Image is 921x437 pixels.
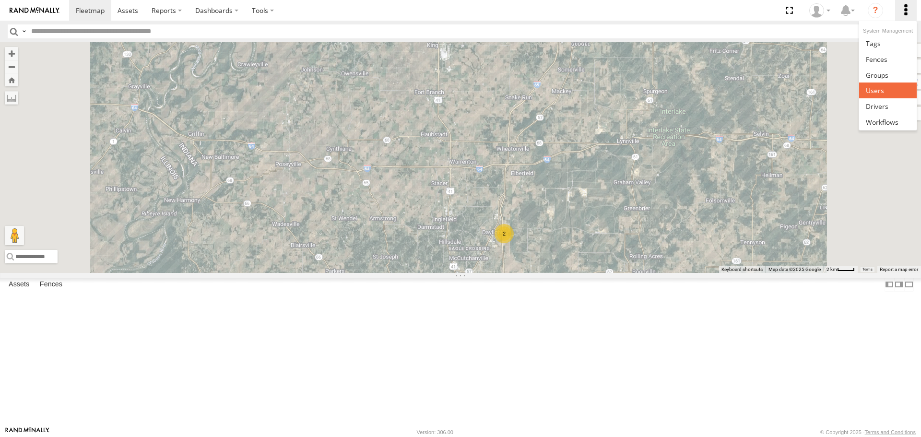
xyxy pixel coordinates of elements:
[894,278,904,292] label: Dock Summary Table to the Right
[5,226,24,245] button: Drag Pegman onto the map to open Street View
[824,266,858,273] button: Map Scale: 2 km per 33 pixels
[820,429,916,435] div: © Copyright 2025 -
[5,73,18,86] button: Zoom Home
[20,24,28,38] label: Search Query
[862,267,873,271] a: Terms
[904,278,914,292] label: Hide Summary Table
[35,278,67,292] label: Fences
[5,91,18,105] label: Measure
[495,224,514,243] div: 2
[885,278,894,292] label: Dock Summary Table to the Left
[5,427,49,437] a: Visit our Website
[868,3,883,18] i: ?
[417,429,453,435] div: Version: 306.00
[865,429,916,435] a: Terms and Conditions
[5,47,18,60] button: Zoom in
[806,3,834,18] div: Nathan Stone
[5,60,18,73] button: Zoom out
[721,266,763,273] button: Keyboard shortcuts
[768,267,821,272] span: Map data ©2025 Google
[10,7,59,14] img: rand-logo.svg
[880,267,918,272] a: Report a map error
[4,278,34,292] label: Assets
[827,267,837,272] span: 2 km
